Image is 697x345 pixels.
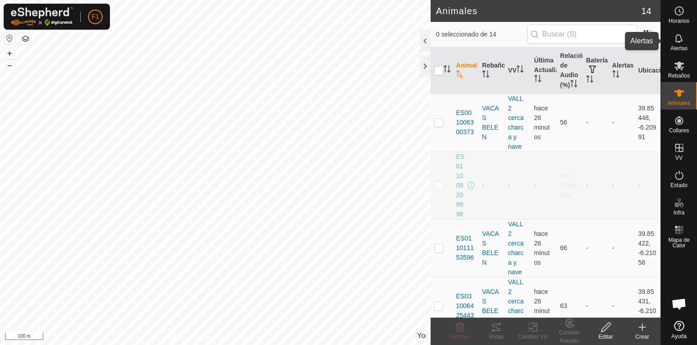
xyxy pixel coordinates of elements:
[609,277,635,335] td: -
[671,46,687,51] span: Alertas
[609,94,635,152] td: -
[534,57,575,73] font: Última Actualización
[516,67,524,74] p-sorticon: Activar para ordenar
[671,334,687,339] span: Ayuda
[663,237,695,248] span: Mapa de Calor
[534,105,550,141] span: 4 sept 2025, 21:06
[668,73,690,78] span: Rebaños
[478,333,515,341] div: Rutas
[669,128,689,133] span: Collares
[560,119,567,126] span: 56
[671,183,687,188] span: Estado
[482,181,501,190] div: -
[456,62,478,69] font: Animal
[570,81,577,89] p-sorticon: Activar para ordenar
[675,155,682,161] span: VV
[416,331,427,341] button: Yo
[661,317,697,343] a: Ayuda
[534,76,541,84] p-sorticon: Activar para ordenar
[534,288,550,324] span: 4 sept 2025, 21:06
[624,333,661,341] div: Crear
[450,334,469,340] span: Eliminar
[20,33,31,44] button: Capas del Mapa
[583,94,609,152] td: -
[508,182,510,189] app-display-virtual-paddock-transition: -
[456,72,463,79] p-sorticon: Activar para ordenar
[635,152,661,219] td: -
[508,95,524,150] a: VALL 2 cerca charca y nave
[456,234,475,262] span: ES011011153596
[482,62,505,69] font: Rebaño
[508,220,524,276] a: VALL 2 cerca charca y nave
[4,33,15,44] button: Restablecer Mapa
[436,5,641,16] h2: Animales
[560,302,567,309] span: 63
[609,219,635,277] td: -
[609,152,635,219] td: -
[4,48,15,59] button: +
[669,18,689,24] span: Horarios
[638,230,656,266] font: 39.85422, -6.21058
[456,152,466,219] span: ES011009209998
[4,60,15,71] button: –
[612,62,634,69] font: Alertas
[583,219,609,277] td: -
[666,290,693,318] a: Chat abierto
[11,7,73,26] img: Logotipo Gallagher
[417,332,426,340] span: Yo
[436,30,527,39] span: 0 seleccionado de 14
[583,277,609,335] td: -
[638,105,656,141] font: 39.85448, -6.20991
[560,244,567,251] span: 66
[534,182,536,189] span: -
[443,67,451,74] p-sorticon: Activar para ordenar
[641,4,651,18] span: 14
[638,288,656,324] font: 39.85431, -6.21069
[508,67,517,74] font: VV
[551,329,588,345] div: Cambiar Rebaño
[534,230,550,266] span: 4 sept 2025, 21:06
[482,229,501,267] div: VACAS BELEN
[456,292,475,320] span: ES031006425443
[232,333,262,341] a: Contáctenos
[583,152,609,219] td: -
[482,287,501,325] div: VACAS BELEN
[612,72,619,79] p-sorticon: Activar para ordenar
[92,12,99,21] span: F1
[527,25,638,44] input: Buscar (S)
[508,278,524,334] a: VALL 2 cerca charca y nave
[168,333,220,341] a: Política de Privacidad
[560,172,577,199] span: Por Confirmar
[586,77,593,84] p-sorticon: Activar para ordenar
[586,57,608,64] font: Batería
[515,333,551,341] div: Cambiar VV
[482,104,501,142] div: VACAS BELEN
[668,100,690,106] span: Animales
[673,210,684,215] span: Infra
[638,67,669,74] font: Ubicación
[482,72,489,79] p-sorticon: Activar para ordenar
[456,108,475,137] span: ES001006300373
[588,333,624,341] div: Editar
[560,52,587,89] font: Relación de Audio (%)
